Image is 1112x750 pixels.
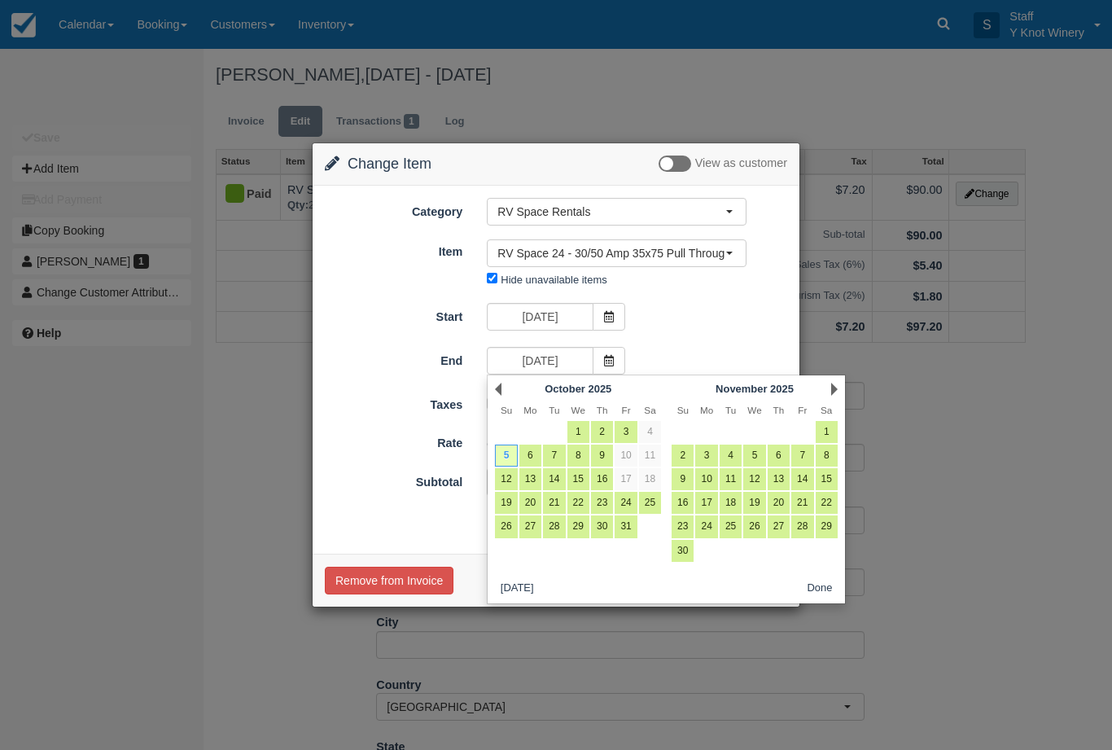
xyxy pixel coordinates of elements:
span: November [716,383,767,395]
a: 11 [639,445,661,467]
a: 27 [519,515,541,537]
a: 9 [591,445,613,467]
span: Saturday [644,405,655,415]
a: 6 [768,445,790,467]
span: Sunday [677,405,689,415]
a: 27 [768,515,790,537]
label: Start [313,303,475,326]
a: 26 [743,515,765,537]
a: 31 [615,515,637,537]
a: 1 [816,421,838,443]
a: 17 [695,492,717,514]
button: RV Space 24 - 30/50 Amp 35x75 Pull Through [487,239,746,267]
a: 16 [591,468,613,490]
label: Category [313,198,475,221]
a: 25 [639,492,661,514]
a: 3 [695,445,717,467]
span: Tuesday [725,405,736,415]
label: End [313,347,475,370]
div: 1 Day @ $45.00 [475,431,799,458]
a: 13 [768,468,790,490]
a: 7 [543,445,565,467]
a: 19 [495,492,517,514]
a: 16 [672,492,694,514]
a: 4 [720,445,742,467]
a: 29 [816,515,838,537]
a: 5 [495,445,517,467]
a: 21 [791,492,813,514]
a: 21 [543,492,565,514]
a: 2 [591,421,613,443]
button: [DATE] [494,579,540,599]
a: 22 [816,492,838,514]
label: Item [313,238,475,261]
span: October [545,383,585,395]
span: Wednesday [571,405,585,415]
a: 28 [543,515,565,537]
span: Friday [798,405,807,415]
a: 15 [567,468,589,490]
label: Hide unavailable items [501,274,606,286]
span: Wednesday [747,405,761,415]
a: 12 [495,468,517,490]
span: Saturday [821,405,832,415]
a: 14 [791,468,813,490]
a: 10 [615,445,637,467]
a: 28 [791,515,813,537]
a: 30 [591,515,613,537]
a: 3 [615,421,637,443]
a: 18 [639,468,661,490]
span: RV Space 24 - 30/50 Amp 35x75 Pull Through [497,245,725,261]
a: 22 [567,492,589,514]
a: Next [831,383,838,396]
a: 2 [672,445,694,467]
span: Sunday [501,405,512,415]
a: 24 [615,492,637,514]
label: Taxes [313,391,475,414]
a: 23 [591,492,613,514]
span: 2025 [770,383,794,395]
button: RV Space Rentals [487,198,746,226]
a: 6 [519,445,541,467]
button: Remove from Invoice [325,567,453,594]
span: Tuesday [549,405,559,415]
a: 14 [543,468,565,490]
a: 7 [791,445,813,467]
span: Monday [523,405,536,415]
a: 5 [743,445,765,467]
a: 19 [743,492,765,514]
a: 30 [672,540,694,562]
a: 15 [816,468,838,490]
a: 29 [567,515,589,537]
span: Thursday [597,405,608,415]
a: Prev [495,383,501,396]
label: Rate [313,429,475,452]
a: 26 [495,515,517,537]
span: Thursday [773,405,785,415]
a: 12 [743,468,765,490]
a: 10 [695,468,717,490]
span: Friday [622,405,631,415]
a: 9 [672,468,694,490]
a: 18 [720,492,742,514]
a: 23 [672,515,694,537]
a: 13 [519,468,541,490]
a: 20 [519,492,541,514]
span: 2025 [589,383,612,395]
span: View as customer [695,157,787,170]
a: 25 [720,515,742,537]
a: 24 [695,515,717,537]
a: 4 [639,421,661,443]
a: 8 [567,445,589,467]
label: Subtotal [313,468,475,491]
span: Monday [700,405,713,415]
a: 8 [816,445,838,467]
a: 11 [720,468,742,490]
a: 17 [615,468,637,490]
span: Change Item [348,156,431,172]
a: 1 [567,421,589,443]
span: RV Space Rentals [497,204,725,220]
button: Done [801,579,839,599]
a: 20 [768,492,790,514]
